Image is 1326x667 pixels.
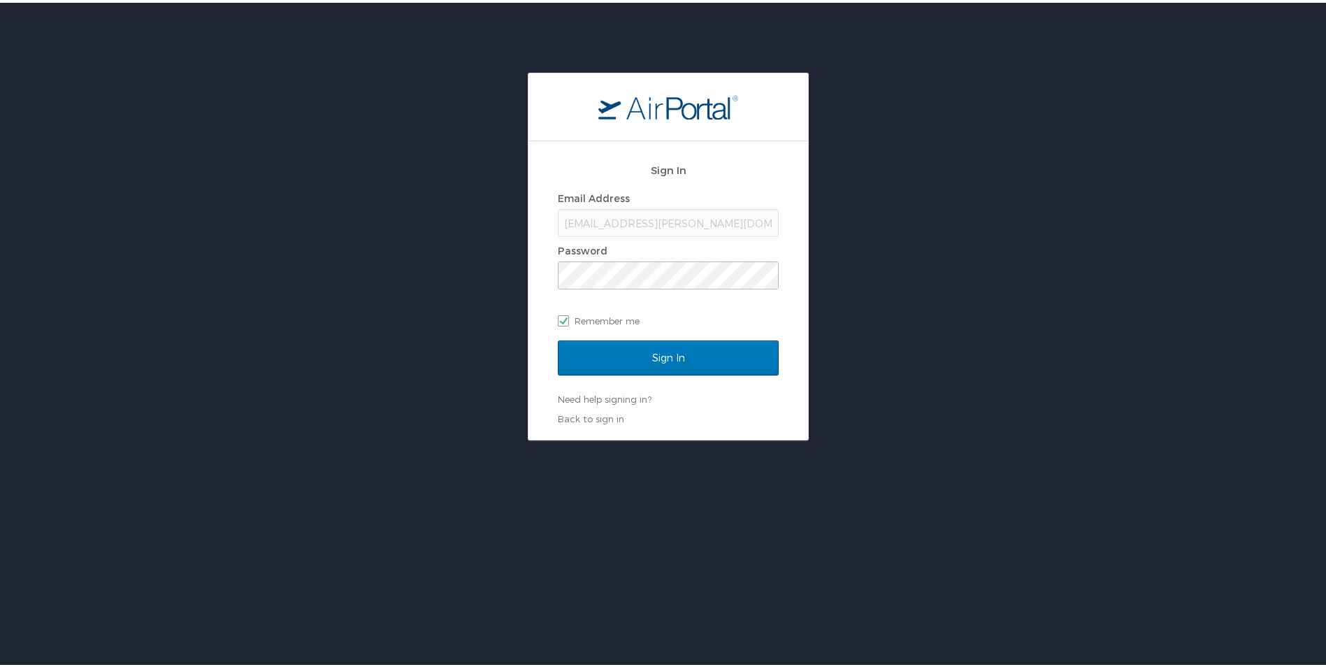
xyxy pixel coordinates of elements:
label: Password [558,242,607,254]
input: Sign In [558,338,779,373]
label: Remember me [558,308,779,329]
a: Need help signing in? [558,391,651,402]
h2: Sign In [558,159,779,175]
label: Email Address [558,189,630,201]
img: logo [598,92,738,117]
a: Back to sign in [558,410,624,422]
